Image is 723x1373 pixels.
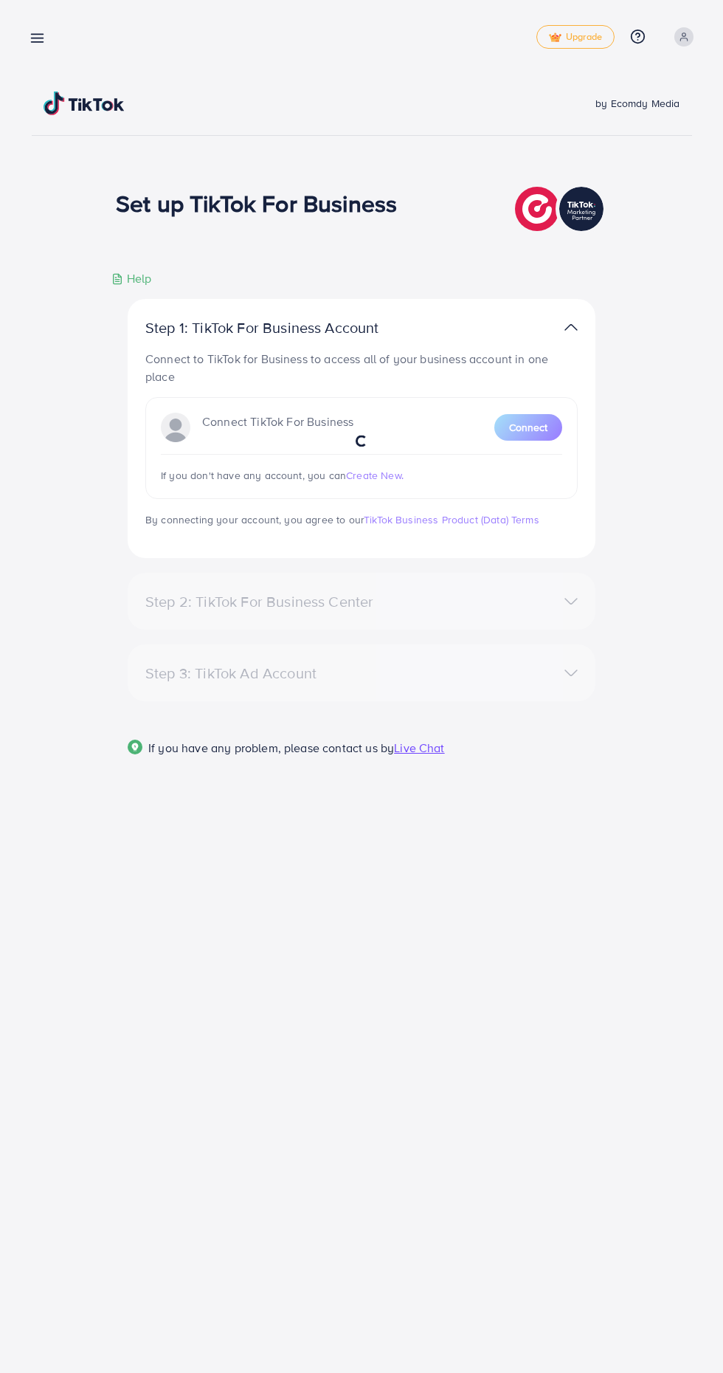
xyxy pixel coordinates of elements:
a: tickUpgrade [536,25,615,49]
h1: Set up TikTok For Business [116,189,397,217]
span: If you have any problem, please contact us by [148,740,394,756]
img: TikTok [44,92,125,115]
div: Help [111,270,152,287]
img: TikTok partner [564,317,578,338]
img: Popup guide [128,740,142,754]
img: TikTok partner [515,183,607,235]
img: tick [549,32,561,43]
span: Live Chat [394,740,444,756]
span: by Ecomdy Media [595,96,679,111]
span: Upgrade [549,32,602,43]
p: Step 1: TikTok For Business Account [145,319,426,337]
